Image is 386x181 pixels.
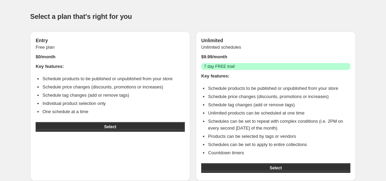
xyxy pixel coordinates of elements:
button: Select [36,122,185,132]
li: Individual product selection only [43,100,185,107]
li: Products can be selected by tags or vendors [208,133,350,140]
li: Schedule products to be published or unpublished from your store [208,85,350,92]
h1: Select a plan that's right for you [30,12,356,21]
span: Select [104,124,116,130]
p: Unlimited schedules [201,44,350,51]
li: One schedule at a time [43,108,185,115]
li: Schedule products to be published or unpublished from your store [43,75,185,82]
li: Schedules can be set to repeat with complex conditions (i.e. 2PM on every second [DATE] of the mo... [208,118,350,132]
li: Schedules can be set to apply to entire collections [208,141,350,148]
li: Schedule price changes (discounts, promotions or increases) [43,84,185,90]
h4: Key features: [36,63,185,70]
p: $ 0 /month [36,53,185,60]
span: Select [270,165,282,171]
li: Schedule tag changes (add or remove tags) [208,101,350,108]
h4: Key features: [201,73,350,80]
button: Select [201,163,350,173]
li: Unlimited products can be scheduled at one time [208,110,350,117]
h3: Unlimited [201,37,350,44]
li: Countdown timers [208,149,350,156]
li: Schedule tag changes (add or remove tags) [43,92,185,99]
h3: Entry [36,37,185,44]
p: $ 9.99 /month [201,53,350,60]
span: 7 day FREE trial! [204,64,235,69]
li: Schedule price changes (discounts, promotions or increases) [208,93,350,100]
p: Free plan [36,44,185,51]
